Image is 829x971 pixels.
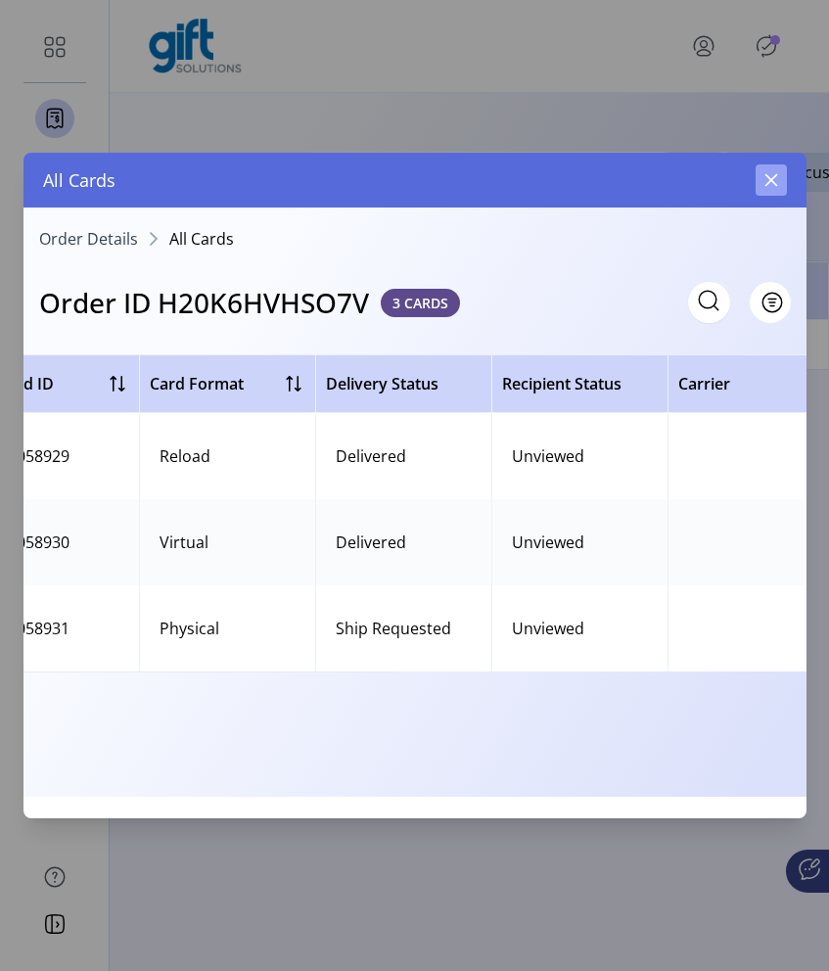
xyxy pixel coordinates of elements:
[150,372,244,395] span: Card Format
[43,167,115,194] span: All Cards
[326,372,438,395] span: Delivery Status
[336,531,406,554] div: Delivered
[160,444,210,468] div: Reload
[502,372,622,395] span: Recipient Status
[39,231,138,247] a: Order Details
[381,289,460,317] span: 3 CARDS
[512,531,584,554] div: Unviewed
[160,531,208,554] div: Virtual
[678,372,730,395] span: Carrier
[512,617,584,640] div: Unviewed
[336,444,406,468] div: Delivered
[169,231,234,247] span: All Cards
[39,282,369,323] h3: Order ID H20K6HVHSO7V
[512,444,584,468] div: Unviewed
[160,617,219,640] div: Physical
[336,617,451,640] div: Ship Requested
